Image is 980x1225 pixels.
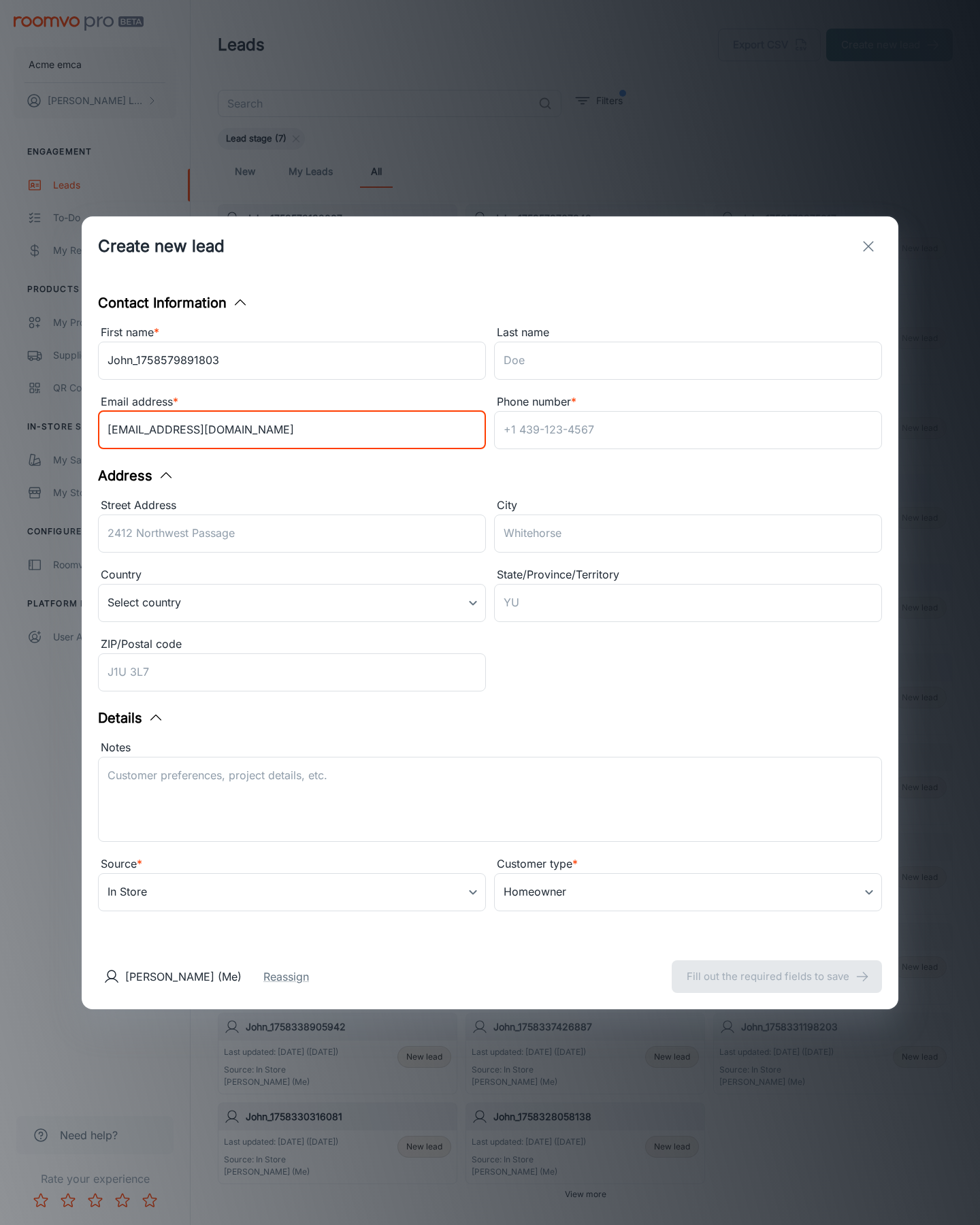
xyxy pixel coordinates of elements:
[98,234,225,259] h1: Create new lead
[855,233,882,260] button: exit
[494,342,882,380] input: Doe
[98,584,486,622] div: Select country
[125,968,242,985] p: [PERSON_NAME] (Me)
[494,324,882,342] div: Last name
[494,393,882,411] div: Phone number
[494,514,882,553] input: Whitehorse
[98,293,248,313] button: Contact Information
[494,873,882,911] div: Homeowner
[98,342,486,380] input: John
[494,566,882,584] div: State/Province/Territory
[98,465,174,486] button: Address
[98,873,486,911] div: In Store
[494,584,882,622] input: YU
[98,653,486,691] input: J1U 3L7
[98,497,486,514] div: Street Address
[98,636,486,653] div: ZIP/Postal code
[494,411,882,449] input: +1 439-123-4567
[494,497,882,514] div: City
[98,708,164,728] button: Details
[98,855,486,873] div: Source
[263,968,309,985] button: Reassign
[494,855,882,873] div: Customer type
[98,514,486,553] input: 2412 Northwest Passage
[98,566,486,584] div: Country
[98,393,486,411] div: Email address
[98,324,486,342] div: First name
[98,411,486,449] input: myname@example.com
[98,739,882,757] div: Notes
